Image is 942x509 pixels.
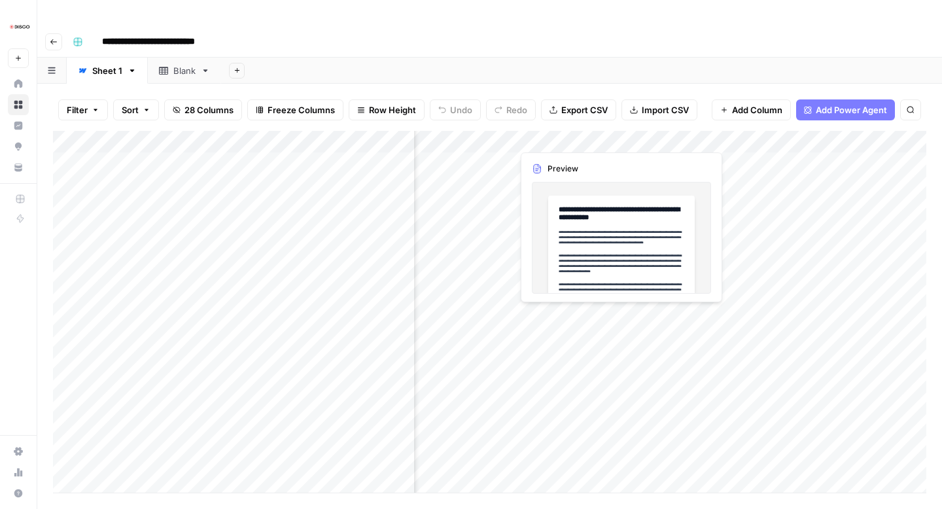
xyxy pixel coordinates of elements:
[8,15,31,39] img: Disco Logo
[8,157,29,178] a: Your Data
[712,99,791,120] button: Add Column
[122,103,139,116] span: Sort
[92,64,122,77] div: Sheet 1
[8,136,29,157] a: Opportunities
[486,99,536,120] button: Redo
[8,441,29,462] a: Settings
[8,115,29,136] a: Insights
[164,99,242,120] button: 28 Columns
[184,103,234,116] span: 28 Columns
[8,462,29,483] a: Usage
[268,103,335,116] span: Freeze Columns
[8,483,29,504] button: Help + Support
[816,103,887,116] span: Add Power Agent
[506,103,527,116] span: Redo
[642,103,689,116] span: Import CSV
[732,103,782,116] span: Add Column
[148,58,221,84] a: Blank
[173,64,196,77] div: Blank
[67,103,88,116] span: Filter
[796,99,895,120] button: Add Power Agent
[8,10,29,43] button: Workspace: Disco
[561,103,608,116] span: Export CSV
[369,103,416,116] span: Row Height
[247,99,343,120] button: Freeze Columns
[8,94,29,115] a: Browse
[113,99,159,120] button: Sort
[450,103,472,116] span: Undo
[541,99,616,120] button: Export CSV
[8,73,29,94] a: Home
[58,99,108,120] button: Filter
[430,99,481,120] button: Undo
[67,58,148,84] a: Sheet 1
[621,99,697,120] button: Import CSV
[349,99,425,120] button: Row Height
